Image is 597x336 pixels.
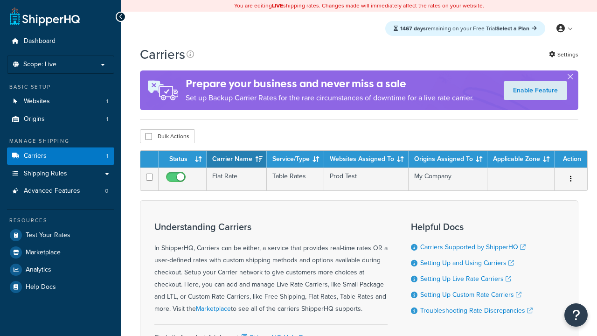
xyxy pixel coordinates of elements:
span: 1 [106,115,108,123]
span: Help Docs [26,283,56,291]
a: Carriers 1 [7,147,114,165]
td: Table Rates [267,168,324,190]
div: remaining on your Free Trial [385,21,545,36]
li: Origins [7,111,114,128]
a: Test Your Rates [7,227,114,244]
span: Shipping Rules [24,170,67,178]
div: Resources [7,217,114,224]
div: In ShipperHQ, Carriers can be either, a service that provides real-time rates OR a user-defined r... [154,222,388,315]
h1: Carriers [140,45,185,63]
a: Setting Up and Using Carriers [420,258,514,268]
td: My Company [409,168,487,190]
th: Carrier Name: activate to sort column ascending [207,151,267,168]
h3: Understanding Carriers [154,222,388,232]
a: Carriers Supported by ShipperHQ [420,242,526,252]
a: Setting Up Live Rate Carriers [420,274,511,284]
span: Scope: Live [23,61,56,69]
span: Marketplace [26,249,61,257]
span: Analytics [26,266,51,274]
button: Open Resource Center [564,303,588,327]
a: Marketplace [196,304,231,314]
a: Marketplace [7,244,114,261]
a: Origins 1 [7,111,114,128]
div: Basic Setup [7,83,114,91]
td: Flat Rate [207,168,267,190]
span: 1 [106,152,108,160]
img: ad-rules-rateshop-fe6ec290ccb7230408bd80ed9643f0289d75e0ffd9eb532fc0e269fcd187b520.png [140,70,186,110]
a: Setting Up Custom Rate Carriers [420,290,521,300]
a: Settings [549,48,578,61]
span: Dashboard [24,37,56,45]
p: Set up Backup Carrier Rates for the rare circumstances of downtime for a live rate carrier. [186,91,474,105]
span: Advanced Features [24,187,80,195]
th: Origins Assigned To: activate to sort column ascending [409,151,487,168]
div: Manage Shipping [7,137,114,145]
h3: Helpful Docs [411,222,533,232]
a: Help Docs [7,279,114,295]
a: Enable Feature [504,81,567,100]
li: Advanced Features [7,182,114,200]
a: Troubleshooting Rate Discrepancies [420,306,533,315]
b: LIVE [272,1,283,10]
a: Websites 1 [7,93,114,110]
a: Analytics [7,261,114,278]
th: Applicable Zone: activate to sort column ascending [487,151,555,168]
span: Carriers [24,152,47,160]
a: ShipperHQ Home [10,7,80,26]
span: Websites [24,98,50,105]
span: 1 [106,98,108,105]
button: Bulk Actions [140,129,194,143]
a: Advanced Features 0 [7,182,114,200]
td: Prod Test [324,168,409,190]
span: 0 [105,187,108,195]
th: Service/Type: activate to sort column ascending [267,151,324,168]
li: Carriers [7,147,114,165]
h4: Prepare your business and never miss a sale [186,76,474,91]
th: Status: activate to sort column ascending [159,151,207,168]
strong: 1467 days [400,24,426,33]
a: Dashboard [7,33,114,50]
span: Test Your Rates [26,231,70,239]
li: Websites [7,93,114,110]
span: Origins [24,115,45,123]
th: Websites Assigned To: activate to sort column ascending [324,151,409,168]
a: Select a Plan [496,24,537,33]
th: Action [555,151,587,168]
a: Shipping Rules [7,165,114,182]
